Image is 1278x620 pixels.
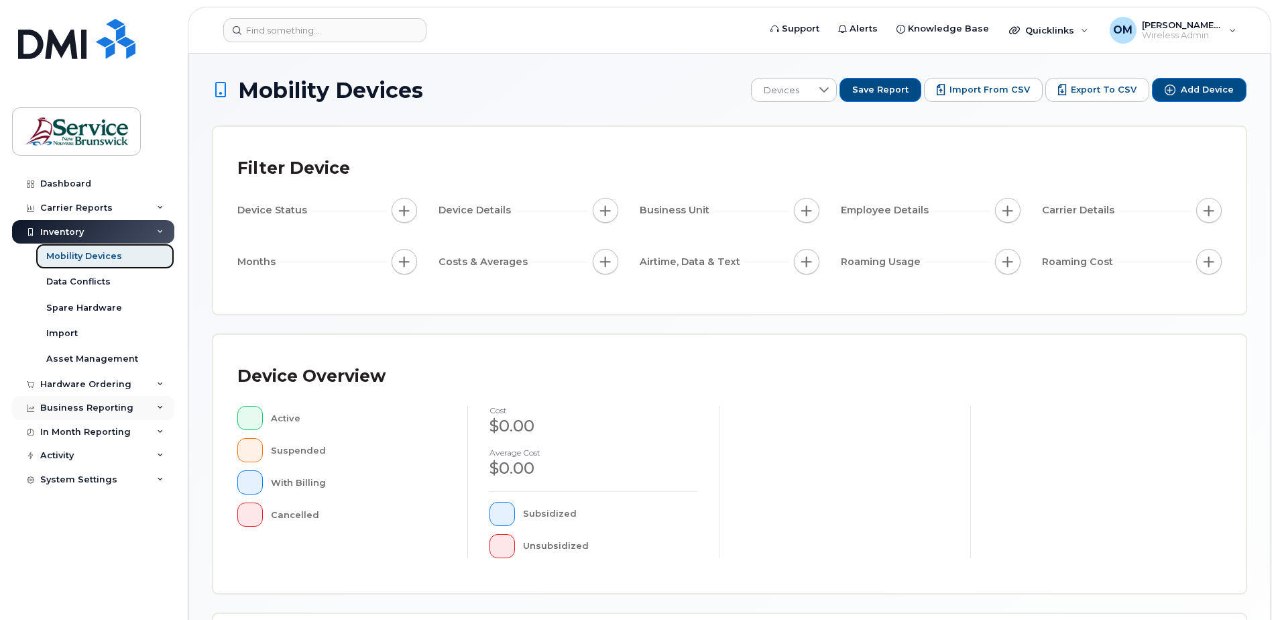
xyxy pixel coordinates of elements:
[752,79,811,103] span: Devices
[924,78,1043,102] button: Import from CSV
[852,84,909,96] span: Save Report
[841,203,933,217] span: Employee Details
[640,203,713,217] span: Business Unit
[271,470,447,495] div: With Billing
[949,84,1030,96] span: Import from CSV
[841,255,925,269] span: Roaming Usage
[237,203,311,217] span: Device Status
[237,151,350,186] div: Filter Device
[489,406,697,415] h4: cost
[523,534,698,558] div: Unsubsidized
[271,406,447,430] div: Active
[1045,78,1149,102] button: Export to CSV
[523,502,698,526] div: Subsidized
[237,359,386,394] div: Device Overview
[271,503,447,527] div: Cancelled
[489,415,697,437] div: $0.00
[489,448,697,457] h4: Average cost
[439,255,532,269] span: Costs & Averages
[271,438,447,462] div: Suspended
[237,255,280,269] span: Months
[1152,78,1246,102] button: Add Device
[839,78,921,102] button: Save Report
[640,255,744,269] span: Airtime, Data & Text
[489,457,697,480] div: $0.00
[1042,255,1117,269] span: Roaming Cost
[238,79,423,102] span: Mobility Devices
[1071,84,1137,96] span: Export to CSV
[1181,84,1234,96] span: Add Device
[439,203,515,217] span: Device Details
[1042,203,1118,217] span: Carrier Details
